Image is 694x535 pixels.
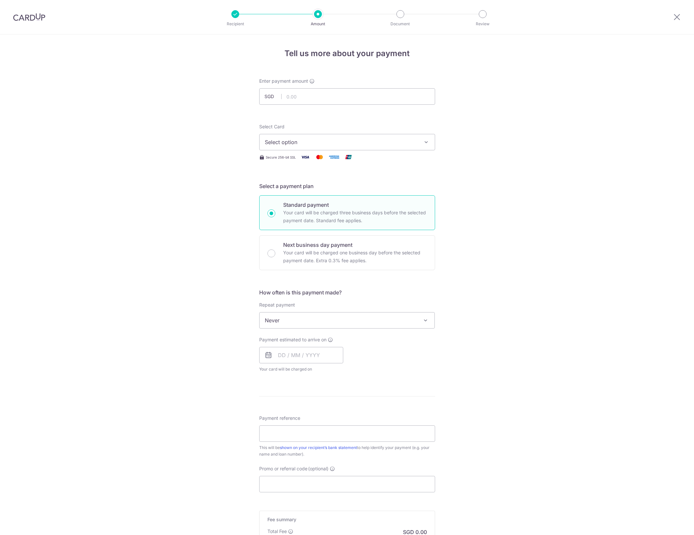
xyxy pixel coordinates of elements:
p: Your card will be charged three business days before the selected payment date. Standard fee appl... [283,209,427,225]
img: CardUp [13,13,45,21]
a: shown on your recipient’s bank statement [280,445,357,450]
h5: Fee summary [267,516,427,523]
p: Review [458,21,507,27]
span: SGD [264,93,282,100]
p: Standard payment [283,201,427,209]
p: Your card will be charged one business day before the selected payment date. Extra 0.3% fee applies. [283,249,427,265]
p: Total Fee [267,528,287,535]
span: Your card will be charged on [259,366,343,373]
p: Document [376,21,425,27]
img: American Express [327,153,341,161]
span: Select option [265,138,418,146]
img: Visa [299,153,312,161]
p: Amount [294,21,342,27]
button: Select option [259,134,435,150]
span: (optional) [308,465,328,472]
p: Recipient [211,21,260,27]
p: Next business day payment [283,241,427,249]
img: Mastercard [313,153,326,161]
h5: How often is this payment made? [259,289,435,296]
span: Promo or referral code [259,465,307,472]
h4: Tell us more about your payment [259,48,435,59]
span: Payment estimated to arrive on [259,336,326,343]
input: 0.00 [259,88,435,105]
span: Secure 256-bit SSL [266,155,296,160]
span: translation missing: en.payables.payment_networks.credit_card.summary.labels.select_card [259,124,284,129]
img: Union Pay [342,153,355,161]
span: Payment reference [259,415,300,421]
label: Repeat payment [259,302,295,308]
input: DD / MM / YYYY [259,347,343,363]
span: Never [259,312,435,329]
span: Never [260,312,435,328]
h5: Select a payment plan [259,182,435,190]
div: This will be to help identify your payment (e.g. your name and loan number). [259,444,435,458]
span: Enter payment amount [259,78,308,84]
